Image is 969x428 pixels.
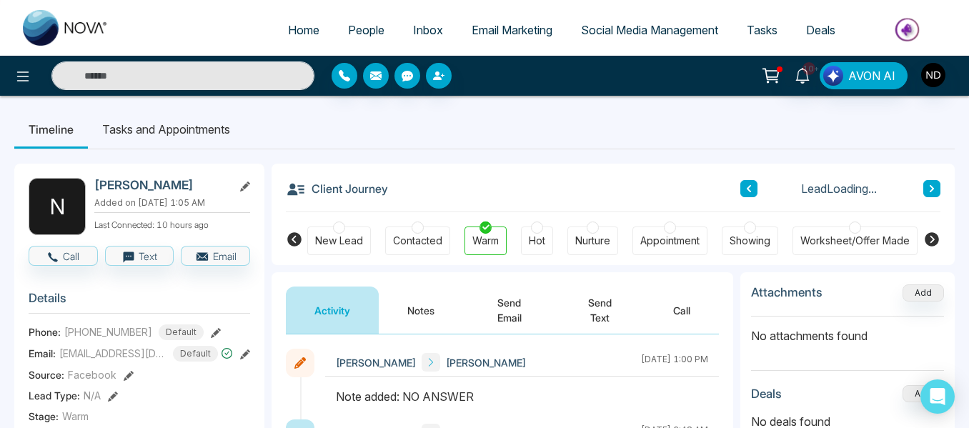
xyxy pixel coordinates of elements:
[529,234,545,248] div: Hot
[288,23,319,37] span: Home
[457,16,567,44] a: Email Marketing
[29,346,56,361] span: Email:
[64,324,152,339] span: [PHONE_NUMBER]
[29,324,61,339] span: Phone:
[334,16,399,44] a: People
[802,62,815,75] span: 10+
[575,234,610,248] div: Nurture
[379,287,463,334] button: Notes
[105,246,174,266] button: Text
[84,388,101,403] span: N/A
[315,234,363,248] div: New Lead
[903,286,944,298] span: Add
[286,287,379,334] button: Activity
[336,355,416,370] span: [PERSON_NAME]
[29,388,80,403] span: Lead Type:
[14,110,88,149] li: Timeline
[785,62,820,87] a: 10+
[274,16,334,44] a: Home
[857,14,960,46] img: Market-place.gif
[920,379,955,414] div: Open Intercom Messenger
[94,216,250,232] p: Last Connected: 10 hours ago
[413,23,443,37] span: Inbox
[567,16,732,44] a: Social Media Management
[555,287,645,334] button: Send Text
[348,23,384,37] span: People
[751,285,823,299] h3: Attachments
[732,16,792,44] a: Tasks
[159,324,204,340] span: Default
[286,178,388,199] h3: Client Journey
[463,287,555,334] button: Send Email
[399,16,457,44] a: Inbox
[848,67,895,84] span: AVON AI
[640,234,700,248] div: Appointment
[173,346,218,362] span: Default
[800,234,910,248] div: Worksheet/Offer Made
[751,317,944,344] p: No attachments found
[94,196,250,209] p: Added on [DATE] 1:05 AM
[94,178,227,192] h2: [PERSON_NAME]
[88,110,244,149] li: Tasks and Appointments
[68,367,116,382] span: Facebook
[903,284,944,302] button: Add
[472,234,499,248] div: Warm
[730,234,770,248] div: Showing
[903,385,944,402] button: Add
[581,23,718,37] span: Social Media Management
[641,353,708,372] div: [DATE] 1:00 PM
[792,16,850,44] a: Deals
[29,178,86,235] div: N
[62,409,89,424] span: Warm
[29,409,59,424] span: Stage:
[645,287,719,334] button: Call
[59,346,167,361] span: [EMAIL_ADDRESS][DOMAIN_NAME]
[472,23,552,37] span: Email Marketing
[806,23,835,37] span: Deals
[29,367,64,382] span: Source:
[747,23,777,37] span: Tasks
[751,387,782,401] h3: Deals
[823,66,843,86] img: Lead Flow
[921,63,945,87] img: User Avatar
[393,234,442,248] div: Contacted
[820,62,908,89] button: AVON AI
[446,355,526,370] span: [PERSON_NAME]
[29,246,98,266] button: Call
[29,291,250,313] h3: Details
[801,180,877,197] span: Lead Loading...
[23,10,109,46] img: Nova CRM Logo
[181,246,250,266] button: Email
